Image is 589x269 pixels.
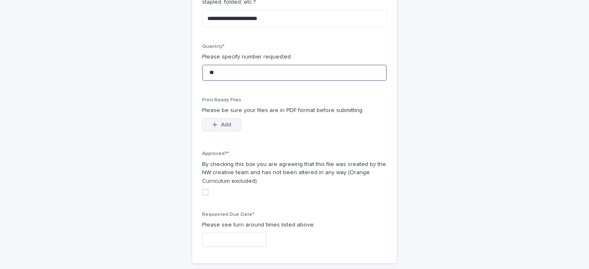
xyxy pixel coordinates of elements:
span: Quantity [202,44,225,49]
p: Please see turn around times listed above. [202,221,387,229]
p: By checking this box you are agreeing that this file was created by the NW creative team and has ... [202,160,387,186]
p: Please specify number requested. [202,53,387,61]
span: Requested Due Date [202,212,254,217]
p: Please be sure your files are in PDF format before submitting. [202,106,387,115]
span: Approved? [202,151,229,156]
span: Print Ready Files [202,98,241,103]
button: Add [202,118,241,131]
span: Add [221,122,231,128]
